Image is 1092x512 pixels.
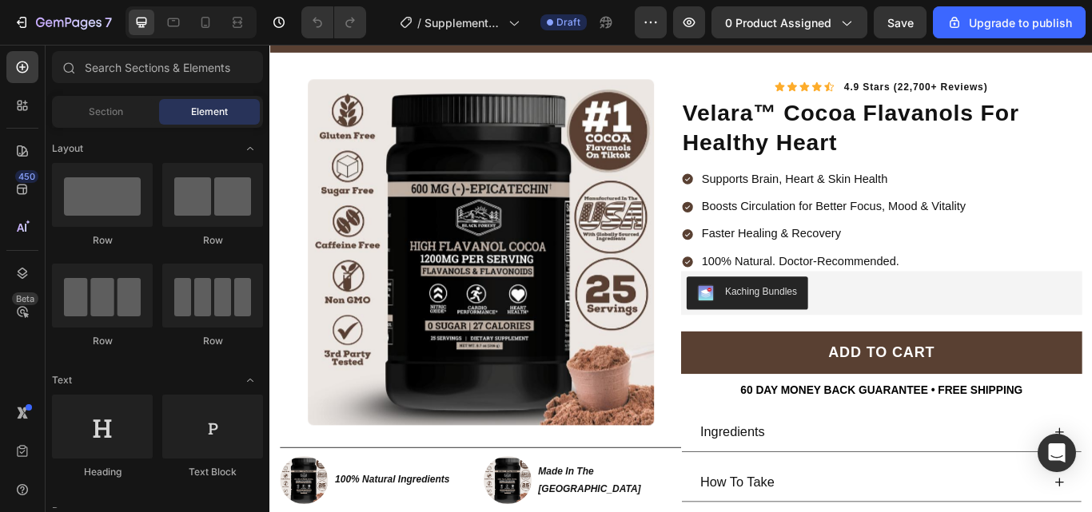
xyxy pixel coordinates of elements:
div: Add to cart [652,344,775,375]
p: Faster Healing & Recovery [504,212,811,230]
p: 60 DAY MONEY BACK GUARANTEE • FREE SHIPPING [549,392,879,415]
div: 450 [15,170,38,183]
div: Row [162,233,263,248]
span: Toggle open [237,136,263,161]
button: Upgrade to publish [933,6,1086,38]
span: / [417,14,421,31]
p: 100% Natural. Doctor-Recommended. [504,244,811,262]
span: Toggle open [237,367,263,393]
iframe: Design area [269,45,1092,512]
span: Element [191,105,228,119]
button: Kaching Bundles [486,271,628,309]
span: Save [887,16,914,30]
p: 4.9 stars (22,700+ reviews) [670,42,838,57]
p: Boosts Circulation for Better Focus, Mood & Vitality [504,181,811,198]
div: Row [52,233,153,248]
span: Supplements Cocoa Flavanols New LP | WIP [424,14,502,31]
img: KachingBundles.png [499,280,518,300]
span: 0 product assigned [725,14,831,31]
p: Ingredients [502,439,577,466]
button: Add to cart [480,335,947,384]
div: Row [52,334,153,348]
input: Search Sections & Elements [52,51,263,83]
button: Save [874,6,927,38]
div: Upgrade to publish [947,14,1072,31]
p: Supports Brain, Heart & Skin Health [504,149,811,166]
h1: velara™ cocoa flavanols for healthy heart [480,62,947,133]
div: Beta [12,292,38,305]
button: 0 product assigned [711,6,867,38]
span: Draft [556,15,580,30]
span: Layout [52,141,83,156]
div: Open Intercom Messenger [1038,434,1076,472]
span: Section [89,105,123,119]
div: Text Block [162,465,263,479]
p: 7 [105,13,112,32]
div: Kaching Bundles [531,280,615,297]
span: Text [52,373,72,387]
div: Heading [52,465,153,479]
div: Row [162,334,263,348]
button: 7 [6,6,119,38]
div: Undo/Redo [301,6,366,38]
